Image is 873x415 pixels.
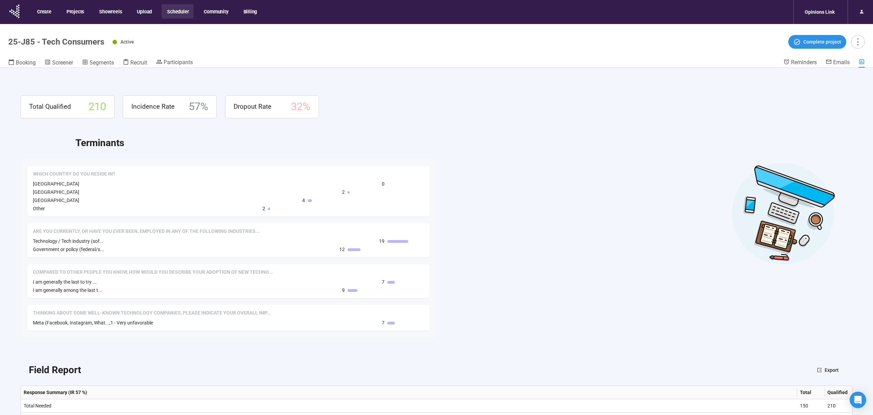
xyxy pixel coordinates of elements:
[826,59,850,67] a: Emails
[833,59,850,66] span: Emails
[52,59,73,66] span: Screener
[850,392,866,408] div: Open Intercom Messenger
[238,4,262,19] button: Billing
[33,171,115,178] span: Which country do you reside in?
[825,399,852,413] td: 210
[812,365,844,376] button: exportExport
[123,59,147,68] a: Recruit
[33,198,79,203] span: [GEOGRAPHIC_DATA]
[130,59,147,66] span: Recruit
[29,363,81,378] h2: Field Report
[156,59,193,67] a: Participants
[797,386,825,399] th: Total
[198,4,233,19] button: Community
[29,102,71,112] span: Total Qualified
[817,368,822,372] span: export
[291,98,310,115] span: 32 %
[825,386,852,399] th: Qualified
[33,206,45,211] span: Other
[94,4,127,19] button: Showreels
[342,286,345,294] span: 9
[788,35,846,49] button: Complete project
[164,59,193,66] span: Participants
[783,59,817,67] a: Reminders
[8,37,104,47] h1: 25-J85 - Tech Consumers
[262,205,265,212] span: 2
[33,310,271,317] span: Thinking about some well-known technology companies, please indicate your overall impression of e...
[853,37,862,46] span: more
[33,181,79,187] span: [GEOGRAPHIC_DATA]
[33,228,260,235] span: Are you currently, or have you ever been, employed in any of the following industries?
[825,366,839,374] span: Export
[162,4,193,19] button: Scheduler
[32,4,56,19] button: Create
[189,98,208,115] span: 57 %
[342,188,345,196] span: 2
[24,403,51,408] span: Total Needed
[797,399,825,413] td: 150
[803,38,841,46] span: Complete project
[82,59,114,68] a: Segments
[45,59,73,68] a: Screener
[89,98,106,115] span: 210
[382,319,385,327] span: 7
[732,162,835,265] img: Desktop work notes
[16,59,36,66] span: Booking
[33,287,102,293] span: I am generally among the last t...
[801,5,839,19] div: Opinions Link
[851,35,865,49] button: more
[382,180,385,188] span: 0
[382,278,385,286] span: 7
[75,135,852,151] h2: Terminants
[33,238,104,244] span: Technology / Tech industry (sof...
[33,247,104,252] span: Government or policy (federal/s...
[33,269,273,276] span: Compared to other people you know, how would you describe your adoption of new technology products?
[120,39,134,45] span: Active
[8,59,36,68] a: Booking
[131,4,157,19] button: Upload
[90,59,114,66] span: Segments
[791,59,817,66] span: Reminders
[339,246,345,253] span: 12
[302,197,305,204] span: 4
[131,102,175,112] span: Incidence Rate
[33,189,79,195] span: [GEOGRAPHIC_DATA]
[379,237,385,245] span: 19
[21,386,797,399] th: Response Summary (IR 57 %)
[33,320,153,325] span: Meta (Facebook, Instagram, What... , 1 - Very unfavorable
[61,4,89,19] button: Projects
[234,102,271,112] span: Dropout Rate
[33,279,97,285] span: I am generally the last to try ...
